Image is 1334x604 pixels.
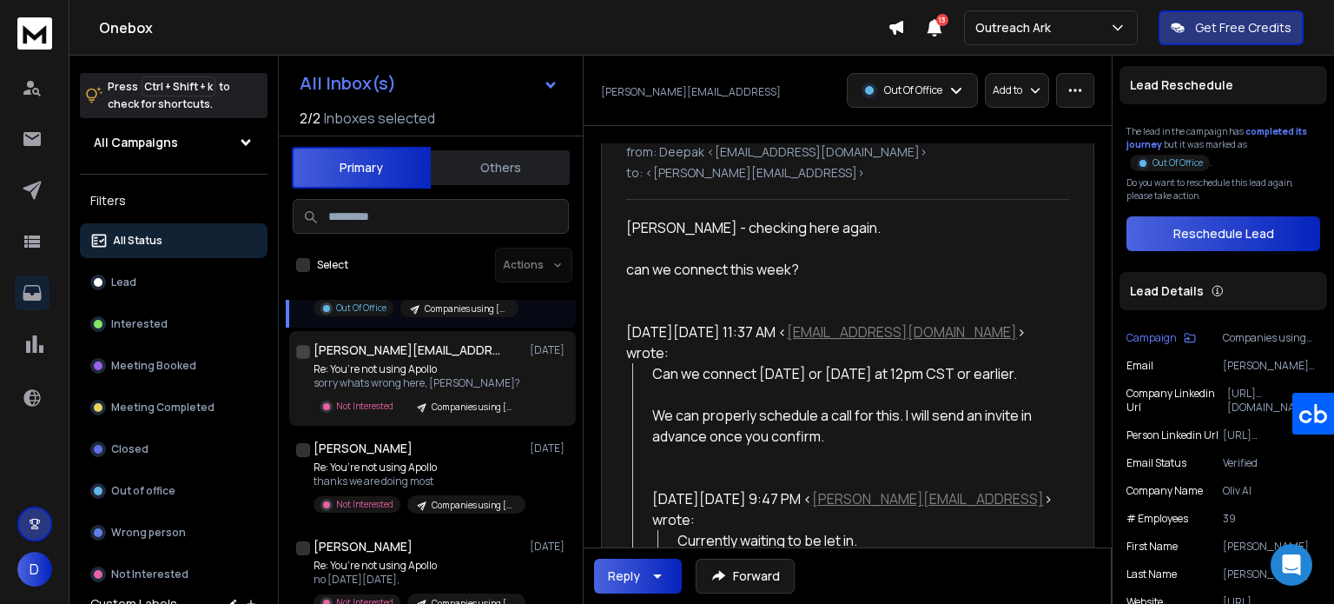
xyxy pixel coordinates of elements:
span: 13 [936,14,948,26]
div: Open Intercom Messenger [1271,544,1312,586]
button: D [17,552,52,587]
p: Get Free Credits [1195,19,1291,37]
p: Outreach Ark [975,19,1058,37]
button: Get Free Credits [1159,10,1304,45]
h1: Onebox [99,17,888,38]
img: logo [17,17,52,50]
